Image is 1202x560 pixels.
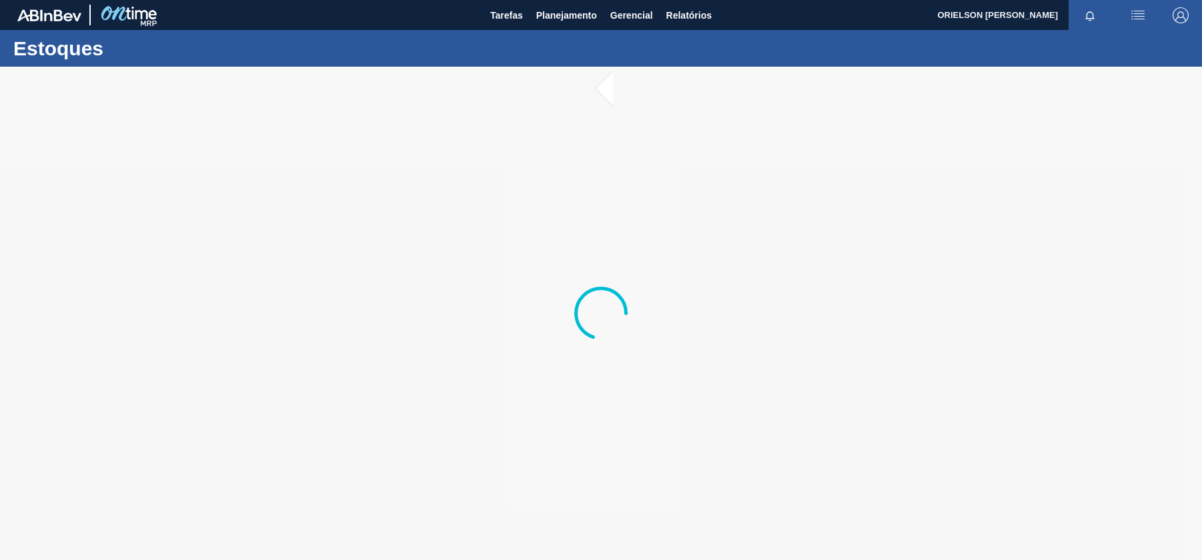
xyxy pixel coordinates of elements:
span: Relatórios [666,7,712,23]
h1: Estoques [13,41,250,56]
img: TNhmsLtSVTkK8tSr43FrP2fwEKptu5GPRR3wAAAABJRU5ErkJggg== [17,9,81,21]
span: Tarefas [490,7,523,23]
img: Logout [1173,7,1189,23]
span: Planejamento [536,7,597,23]
span: Gerencial [610,7,653,23]
img: userActions [1130,7,1146,23]
button: Notificações [1069,6,1111,25]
